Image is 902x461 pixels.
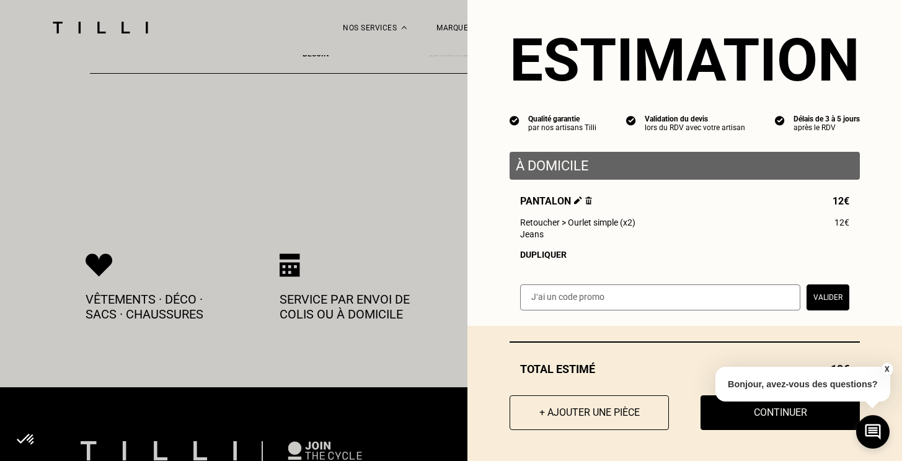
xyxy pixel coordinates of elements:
[520,229,544,239] span: Jeans
[520,217,635,227] span: Retoucher > Ourlet simple (x2)
[585,196,592,204] img: Supprimer
[510,395,669,430] button: + Ajouter une pièce
[775,115,785,126] img: icon list info
[880,362,893,376] button: X
[510,362,860,375] div: Total estimé
[520,195,592,207] span: Pantalon
[701,395,860,430] button: Continuer
[645,115,745,123] div: Validation du devis
[516,158,854,173] p: À domicile
[807,284,849,310] button: Valider
[834,217,849,227] span: 12€
[715,367,890,402] p: Bonjour, avez-vous des questions?
[794,115,860,123] div: Délais de 3 à 5 jours
[794,123,860,132] div: après le RDV
[574,196,582,204] img: Éditer
[510,115,520,126] img: icon list info
[520,284,800,310] input: J‘ai un code promo
[833,195,849,207] span: 12€
[520,250,849,260] div: Dupliquer
[645,123,745,132] div: lors du RDV avec votre artisan
[510,25,860,95] section: Estimation
[528,123,596,132] div: par nos artisans Tilli
[626,115,636,126] img: icon list info
[528,115,596,123] div: Qualité garantie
